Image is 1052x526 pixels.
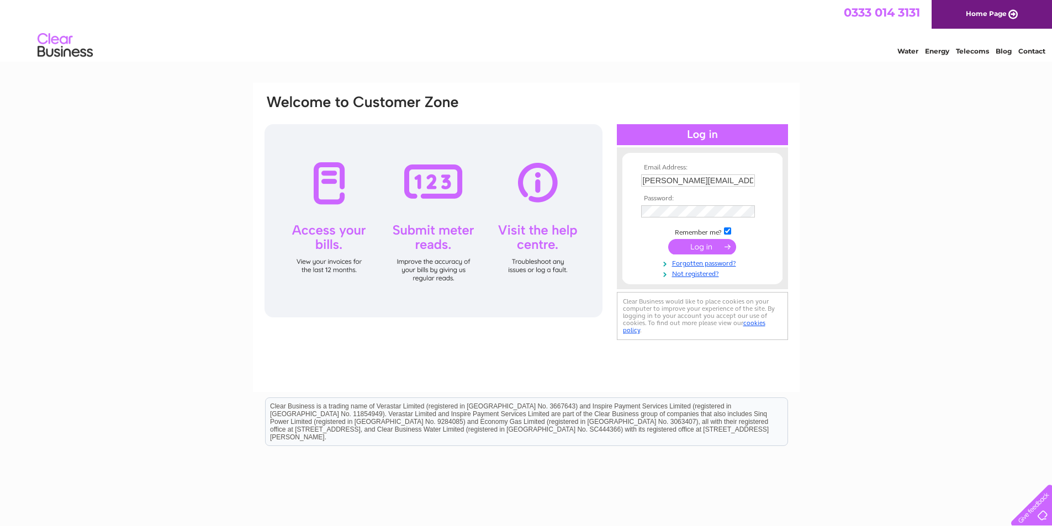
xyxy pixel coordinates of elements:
[668,239,736,254] input: Submit
[37,29,93,62] img: logo.png
[996,47,1012,55] a: Blog
[266,6,787,54] div: Clear Business is a trading name of Verastar Limited (registered in [GEOGRAPHIC_DATA] No. 3667643...
[956,47,989,55] a: Telecoms
[844,6,920,19] a: 0333 014 3131
[638,195,766,203] th: Password:
[617,292,788,340] div: Clear Business would like to place cookies on your computer to improve your experience of the sit...
[623,319,765,334] a: cookies policy
[638,164,766,172] th: Email Address:
[641,268,766,278] a: Not registered?
[925,47,949,55] a: Energy
[897,47,918,55] a: Water
[638,226,766,237] td: Remember me?
[641,257,766,268] a: Forgotten password?
[1018,47,1045,55] a: Contact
